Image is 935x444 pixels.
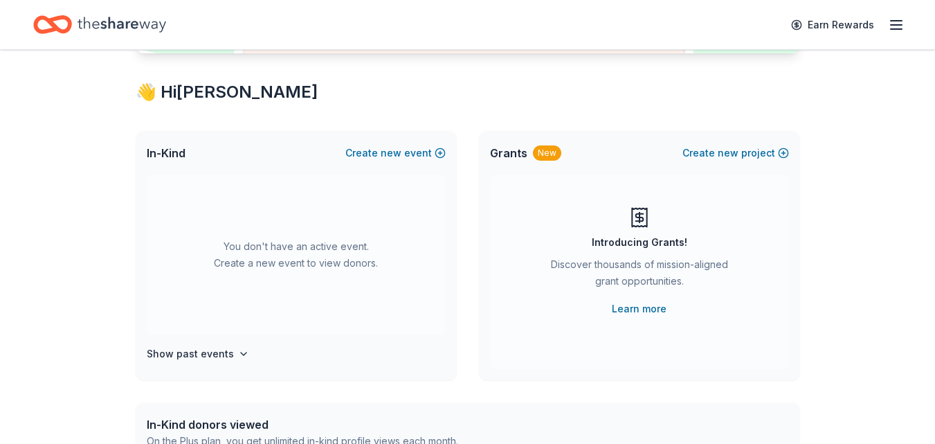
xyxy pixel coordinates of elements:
[136,81,800,103] div: 👋 Hi [PERSON_NAME]
[490,145,527,161] span: Grants
[147,346,249,362] button: Show past events
[533,145,561,161] div: New
[545,256,734,295] div: Discover thousands of mission-aligned grant opportunities.
[147,346,234,362] h4: Show past events
[682,145,789,161] button: Createnewproject
[147,145,185,161] span: In-Kind
[147,175,446,335] div: You don't have an active event. Create a new event to view donors.
[345,145,446,161] button: Createnewevent
[592,234,687,251] div: Introducing Grants!
[718,145,738,161] span: new
[783,12,882,37] a: Earn Rewards
[147,416,458,433] div: In-Kind donors viewed
[381,145,401,161] span: new
[612,301,666,317] a: Learn more
[33,8,166,41] a: Home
